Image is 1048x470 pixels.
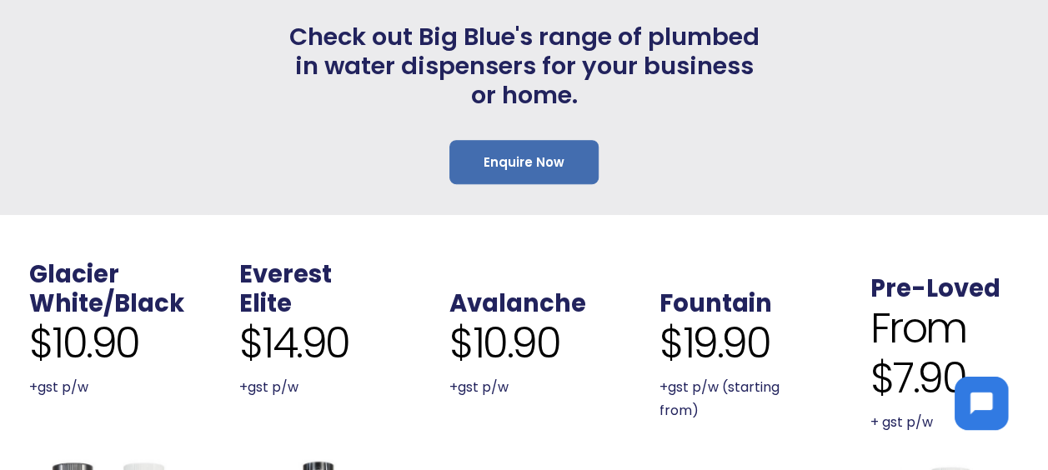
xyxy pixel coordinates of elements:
a: Elite [239,287,292,320]
a: Glacier [29,257,119,291]
iframe: Chatbot [938,360,1025,447]
p: +gst p/w [239,376,389,399]
a: White/Black [29,287,184,320]
span: . [659,257,666,291]
a: Avalanche [449,287,586,320]
p: +gst p/w [449,376,599,399]
span: Check out Big Blue's range of plumbed in water dispensers for your business or home. [284,22,765,109]
span: From $7.90 [870,303,1019,403]
span: $10.90 [29,318,139,368]
span: $14.90 [239,318,349,368]
p: + gst p/w [870,411,1019,434]
span: $10.90 [449,318,559,368]
p: +gst p/w [29,376,178,399]
a: Enquire Now [449,140,599,184]
a: Everest [239,257,332,291]
a: Fountain [659,287,772,320]
span: . [870,242,876,276]
a: Pre-Loved [870,272,1000,305]
span: . [449,257,456,291]
span: $19.90 [659,318,770,368]
p: +gst p/w (starting from) [659,376,809,422]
